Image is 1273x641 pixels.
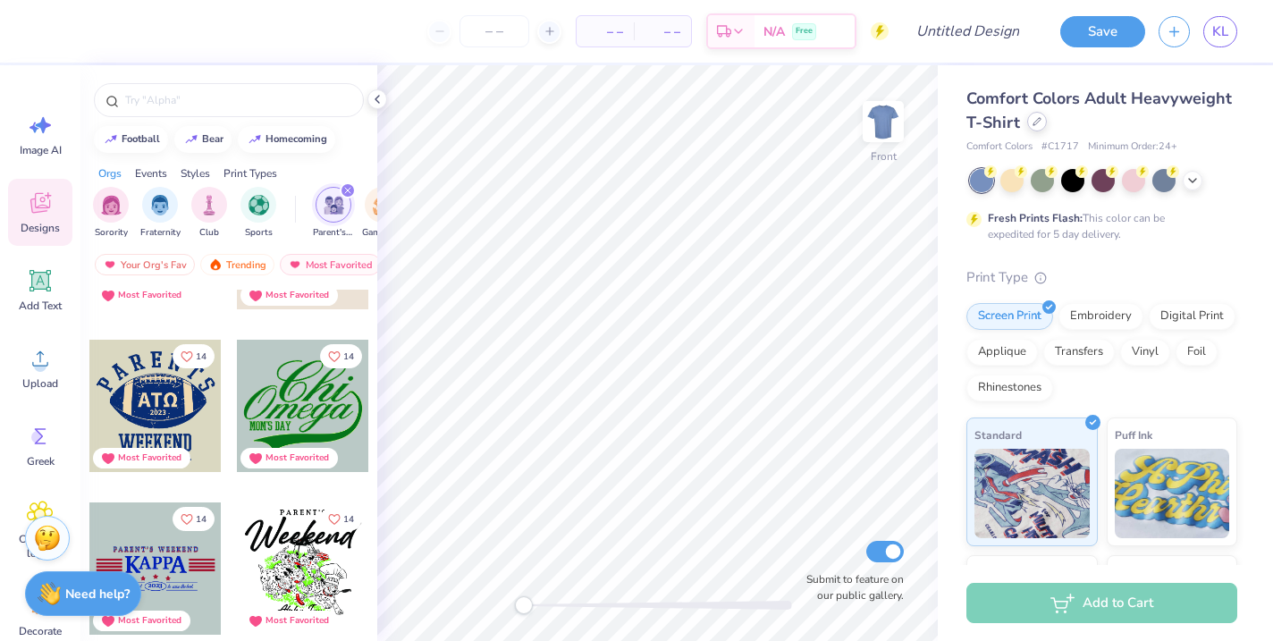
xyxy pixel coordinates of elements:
[974,449,1090,538] img: Standard
[95,254,195,275] div: Your Org's Fav
[1115,426,1152,444] span: Puff Ink
[140,187,181,240] div: filter for Fraternity
[974,426,1022,444] span: Standard
[1043,339,1115,366] div: Transfers
[173,507,215,531] button: Like
[223,165,277,181] div: Print Types
[966,303,1053,330] div: Screen Print
[200,254,274,275] div: Trending
[95,226,128,240] span: Sorority
[459,15,529,47] input: – –
[19,299,62,313] span: Add Text
[1203,16,1237,47] a: KL
[362,187,403,240] button: filter button
[181,165,210,181] div: Styles
[196,352,207,361] span: 14
[266,451,329,465] div: Most Favorited
[1060,16,1145,47] button: Save
[118,451,181,465] div: Most Favorited
[797,571,904,603] label: Submit to feature on our public gallery.
[245,226,273,240] span: Sports
[249,195,269,215] img: Sports Image
[966,88,1232,133] span: Comfort Colors Adult Heavyweight T-Shirt
[20,143,62,157] span: Image AI
[966,339,1038,366] div: Applique
[140,226,181,240] span: Fraternity
[966,375,1053,401] div: Rhinestones
[11,532,70,561] span: Clipart & logos
[174,126,232,153] button: bear
[266,614,329,628] div: Most Favorited
[280,254,381,275] div: Most Favorited
[104,134,118,145] img: trend_line.gif
[199,226,219,240] span: Club
[240,187,276,240] div: filter for Sports
[118,289,181,302] div: Most Favorited
[173,344,215,368] button: Like
[343,352,354,361] span: 14
[645,22,680,41] span: – –
[1041,139,1079,155] span: # C1717
[587,22,623,41] span: – –
[22,376,58,391] span: Upload
[19,624,62,638] span: Decorate
[1115,449,1230,538] img: Puff Ink
[150,195,170,215] img: Fraternity Image
[763,22,785,41] span: N/A
[343,515,354,524] span: 14
[373,195,393,215] img: Game Day Image
[1088,139,1177,155] span: Minimum Order: 24 +
[362,187,403,240] div: filter for Game Day
[320,507,362,531] button: Like
[123,91,352,109] input: Try "Alpha"
[324,195,344,215] img: Parent's Weekend Image
[313,187,354,240] button: filter button
[966,139,1033,155] span: Comfort Colors
[184,134,198,145] img: trend_line.gif
[796,25,813,38] span: Free
[1115,563,1220,582] span: Metallic & Glitter Ink
[966,267,1237,288] div: Print Type
[1176,339,1218,366] div: Foil
[974,563,1018,582] span: Neon Ink
[94,126,168,153] button: football
[248,134,262,145] img: trend_line.gif
[362,226,403,240] span: Game Day
[199,195,219,215] img: Club Image
[313,226,354,240] span: Parent's Weekend
[196,515,207,524] span: 14
[266,134,327,144] div: homecoming
[101,195,122,215] img: Sorority Image
[140,187,181,240] button: filter button
[208,258,223,271] img: trending.gif
[871,148,897,164] div: Front
[1120,339,1170,366] div: Vinyl
[202,134,223,144] div: bear
[135,165,167,181] div: Events
[21,221,60,235] span: Designs
[515,596,533,614] div: Accessibility label
[122,134,160,144] div: football
[27,454,55,468] span: Greek
[313,187,354,240] div: filter for Parent's Weekend
[93,187,129,240] button: filter button
[65,586,130,603] strong: Need help?
[988,211,1083,225] strong: Fresh Prints Flash:
[118,614,181,628] div: Most Favorited
[902,13,1033,49] input: Untitled Design
[1058,303,1143,330] div: Embroidery
[191,187,227,240] button: filter button
[191,187,227,240] div: filter for Club
[240,187,276,240] button: filter button
[238,126,335,153] button: homecoming
[93,187,129,240] div: filter for Sorority
[865,104,901,139] img: Front
[103,258,117,271] img: most_fav.gif
[320,344,362,368] button: Like
[1149,303,1235,330] div: Digital Print
[988,210,1208,242] div: This color can be expedited for 5 day delivery.
[98,165,122,181] div: Orgs
[266,289,329,302] div: Most Favorited
[288,258,302,271] img: most_fav.gif
[1212,21,1228,42] span: KL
